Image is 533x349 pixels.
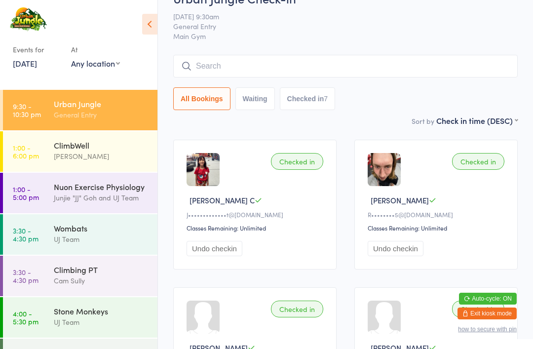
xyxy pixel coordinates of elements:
[54,151,149,162] div: [PERSON_NAME]
[54,98,149,109] div: Urban Jungle
[187,241,242,256] button: Undo checkin
[187,224,326,232] div: Classes Remaining: Unlimited
[13,144,39,159] time: 1:00 - 6:00 pm
[54,192,149,203] div: Junjie "JJ" Goh and UJ Team
[412,116,434,126] label: Sort by
[235,87,275,110] button: Waiting
[459,293,517,305] button: Auto-cycle: ON
[173,11,502,21] span: [DATE] 9:30am
[452,301,504,317] div: Checked in
[436,115,518,126] div: Check in time (DESC)
[187,210,326,219] div: J•••••••••••••t@[DOMAIN_NAME]
[13,268,38,284] time: 3:30 - 4:30 pm
[54,264,149,275] div: Climbing PT
[173,87,230,110] button: All Bookings
[173,31,518,41] span: Main Gym
[13,41,61,58] div: Events for
[458,326,517,333] button: how to secure with pin
[3,256,157,296] a: 3:30 -4:30 pmClimbing PTCam Sully
[71,58,120,69] div: Any location
[3,297,157,338] a: 4:00 -5:30 pmStone MonkeysUJ Team
[368,241,423,256] button: Undo checkin
[324,95,328,103] div: 7
[13,227,38,242] time: 3:30 - 4:30 pm
[71,41,120,58] div: At
[371,195,429,205] span: [PERSON_NAME]
[368,210,507,219] div: R••••••••5@[DOMAIN_NAME]
[3,173,157,213] a: 1:00 -5:00 pmNuon Exercise PhysiologyJunjie "JJ" Goh and UJ Team
[452,153,504,170] div: Checked in
[54,275,149,286] div: Cam Sully
[190,195,255,205] span: [PERSON_NAME] C
[173,21,502,31] span: General Entry
[3,131,157,172] a: 1:00 -6:00 pmClimbWell[PERSON_NAME]
[13,102,41,118] time: 9:30 - 10:30 pm
[457,308,517,319] button: Exit kiosk mode
[368,224,507,232] div: Classes Remaining: Unlimited
[368,153,401,186] img: image1666523586.png
[13,185,39,201] time: 1:00 - 5:00 pm
[54,109,149,120] div: General Entry
[187,153,220,186] img: image1735282931.png
[3,214,157,255] a: 3:30 -4:30 pmWombatsUJ Team
[54,233,149,245] div: UJ Team
[10,7,47,32] img: Urban Jungle Indoor Rock Climbing
[271,153,323,170] div: Checked in
[3,90,157,130] a: 9:30 -10:30 pmUrban JungleGeneral Entry
[13,310,38,325] time: 4:00 - 5:30 pm
[54,181,149,192] div: Nuon Exercise Physiology
[173,55,518,78] input: Search
[280,87,336,110] button: Checked in7
[271,301,323,317] div: Checked in
[13,58,37,69] a: [DATE]
[54,140,149,151] div: ClimbWell
[54,316,149,328] div: UJ Team
[54,223,149,233] div: Wombats
[54,306,149,316] div: Stone Monkeys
